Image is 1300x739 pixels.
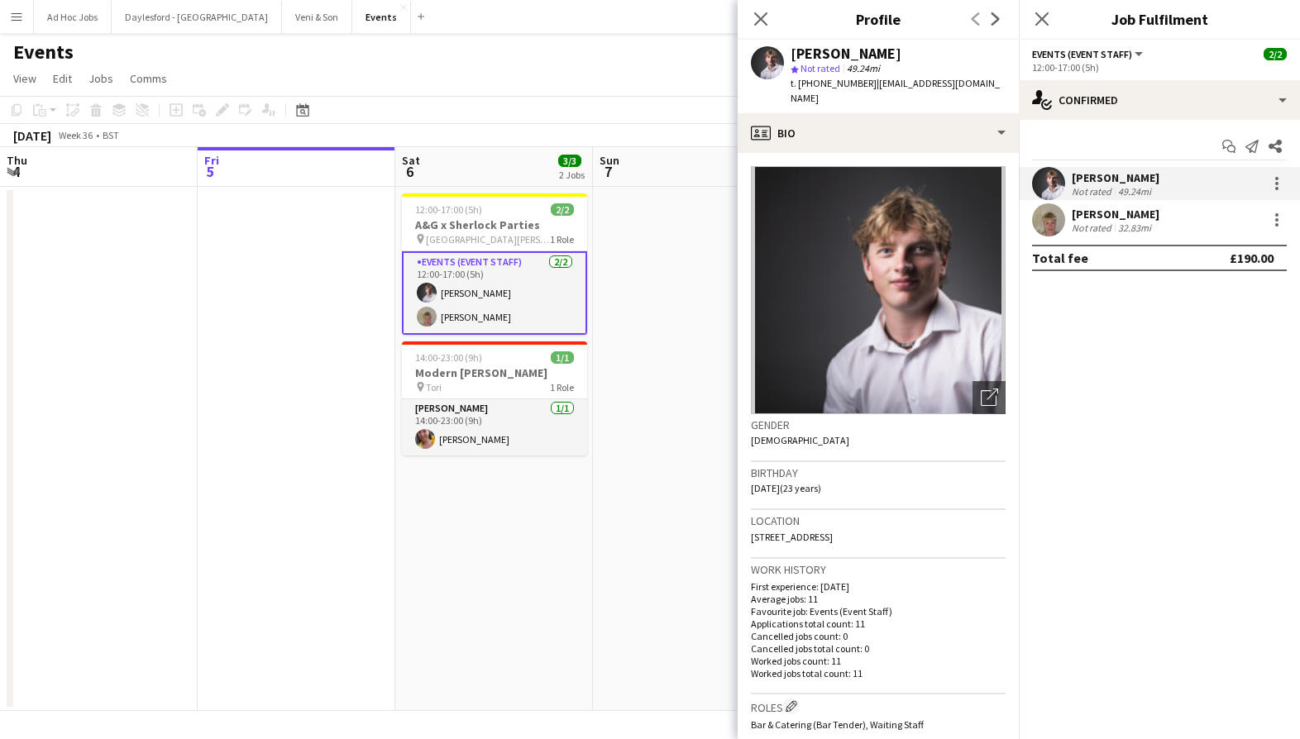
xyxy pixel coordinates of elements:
[751,630,1006,642] p: Cancelled jobs count: 0
[751,562,1006,577] h3: Work history
[82,68,120,89] a: Jobs
[282,1,352,33] button: Veni & Son
[559,169,585,181] div: 2 Jobs
[751,580,1006,593] p: First experience: [DATE]
[55,129,96,141] span: Week 36
[1115,222,1154,234] div: 32.83mi
[791,77,877,89] span: t. [PHONE_NUMBER]
[751,482,821,494] span: [DATE] (23 years)
[751,605,1006,617] p: Favourite job: Events (Event Staff)
[1072,207,1159,222] div: [PERSON_NAME]
[751,465,1006,480] h3: Birthday
[1230,250,1274,266] div: £190.00
[13,127,51,144] div: [DATE]
[791,77,1000,104] span: | [EMAIL_ADDRESS][DOMAIN_NAME]
[973,381,1006,414] div: Open photos pop-in
[1072,222,1115,234] div: Not rated
[130,71,167,86] span: Comms
[88,71,113,86] span: Jobs
[1032,250,1088,266] div: Total fee
[738,8,1019,30] h3: Profile
[600,153,619,168] span: Sun
[751,617,1006,630] p: Applications total count: 11
[1072,170,1159,185] div: [PERSON_NAME]
[1032,48,1132,60] span: Events (Event Staff)
[402,217,587,232] h3: A&G x Sherlock Parties
[1019,8,1300,30] h3: Job Fulfilment
[402,251,587,335] app-card-role: Events (Event Staff)2/212:00-17:00 (5h)[PERSON_NAME][PERSON_NAME]
[112,1,282,33] button: Daylesford - [GEOGRAPHIC_DATA]
[426,381,442,393] span: Tori
[1072,185,1115,198] div: Not rated
[1032,48,1145,60] button: Events (Event Staff)
[1264,48,1287,60] span: 2/2
[844,62,883,74] span: 49.24mi
[751,698,1006,715] h3: Roles
[791,46,901,61] div: [PERSON_NAME]
[551,351,574,364] span: 1/1
[751,642,1006,655] p: Cancelled jobs total count: 0
[13,71,36,86] span: View
[751,667,1006,679] p: Worked jobs total count: 11
[4,162,27,181] span: 4
[34,1,112,33] button: Ad Hoc Jobs
[1115,185,1154,198] div: 49.24mi
[558,155,581,167] span: 3/3
[1032,61,1287,74] div: 12:00-17:00 (5h)
[202,162,219,181] span: 5
[13,40,74,64] h1: Events
[426,233,550,246] span: [GEOGRAPHIC_DATA][PERSON_NAME]
[751,434,849,446] span: [DEMOGRAPHIC_DATA]
[550,381,574,393] span: 1 Role
[738,113,1019,153] div: Bio
[399,162,420,181] span: 6
[7,68,43,89] a: View
[551,203,574,216] span: 2/2
[402,365,587,380] h3: Modern [PERSON_NAME]
[751,166,1006,414] img: Crew avatar or photo
[751,593,1006,605] p: Average jobs: 11
[402,341,587,455] app-job-card: 14:00-23:00 (9h)1/1Modern [PERSON_NAME] Tori1 Role[PERSON_NAME]1/114:00-23:00 (9h)[PERSON_NAME]
[550,233,574,246] span: 1 Role
[597,162,619,181] span: 7
[751,513,1006,528] h3: Location
[204,153,219,168] span: Fri
[402,193,587,335] app-job-card: 12:00-17:00 (5h)2/2A&G x Sherlock Parties [GEOGRAPHIC_DATA][PERSON_NAME]1 RoleEvents (Event Staff...
[751,531,833,543] span: [STREET_ADDRESS]
[1019,80,1300,120] div: Confirmed
[53,71,72,86] span: Edit
[46,68,79,89] a: Edit
[751,655,1006,667] p: Worked jobs count: 11
[352,1,411,33] button: Events
[415,203,482,216] span: 12:00-17:00 (5h)
[801,62,840,74] span: Not rated
[402,153,420,168] span: Sat
[415,351,482,364] span: 14:00-23:00 (9h)
[7,153,27,168] span: Thu
[103,129,119,141] div: BST
[402,399,587,455] app-card-role: [PERSON_NAME]1/114:00-23:00 (9h)[PERSON_NAME]
[123,68,174,89] a: Comms
[751,417,1006,432] h3: Gender
[751,718,924,731] span: Bar & Catering (Bar Tender), Waiting Staff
